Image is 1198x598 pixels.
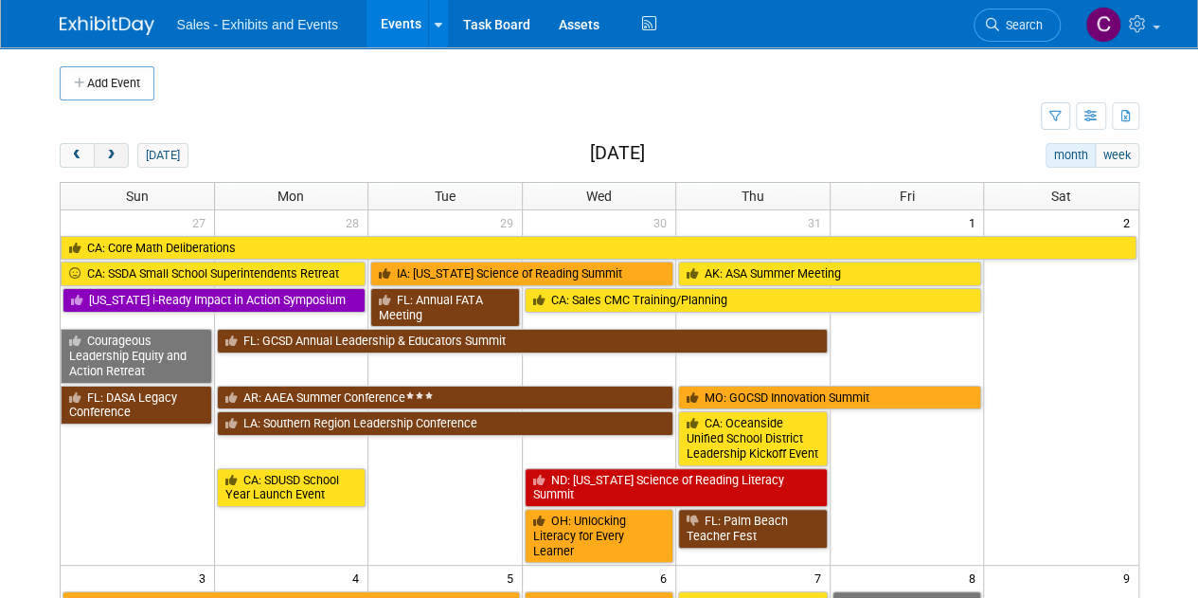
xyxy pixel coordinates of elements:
[217,329,828,353] a: FL: GCSD Annual Leadership & Educators Summit
[678,411,828,465] a: CA: Oceanside Unified School District Leadership Kickoff Event
[966,210,983,234] span: 1
[1046,143,1096,168] button: month
[1095,143,1138,168] button: week
[94,143,129,168] button: next
[966,566,983,589] span: 8
[652,210,675,234] span: 30
[61,329,212,383] a: Courageous Leadership Equity and Action Retreat
[678,386,981,410] a: MO: GOCSD Innovation Summit
[61,236,1136,261] a: CA: Core Math Deliberations
[505,566,522,589] span: 5
[586,189,612,204] span: Wed
[277,189,304,204] span: Mon
[217,386,674,410] a: AR: AAEA Summer Conference
[344,210,367,234] span: 28
[999,18,1043,32] span: Search
[190,210,214,234] span: 27
[217,411,674,436] a: LA: Southern Region Leadership Conference
[806,210,830,234] span: 31
[678,262,981,286] a: AK: ASA Summer Meeting
[525,509,674,563] a: OH: Unlocking Literacy for Every Learner
[1121,210,1138,234] span: 2
[350,566,367,589] span: 4
[370,262,673,286] a: IA: [US_STATE] Science of Reading Summit
[589,143,644,164] h2: [DATE]
[63,288,367,313] a: [US_STATE] i-Ready Impact in Action Symposium
[1085,7,1121,43] img: Christine Lurz
[974,9,1061,42] a: Search
[900,189,915,204] span: Fri
[525,288,982,313] a: CA: Sales CMC Training/Planning
[813,566,830,589] span: 7
[658,566,675,589] span: 6
[177,17,338,32] span: Sales - Exhibits and Events
[60,143,95,168] button: prev
[1051,189,1071,204] span: Sat
[435,189,456,204] span: Tue
[60,16,154,35] img: ExhibitDay
[217,468,367,507] a: CA: SDUSD School Year Launch Event
[60,66,154,100] button: Add Event
[126,189,149,204] span: Sun
[137,143,188,168] button: [DATE]
[197,566,214,589] span: 3
[498,210,522,234] span: 29
[1121,566,1138,589] span: 9
[61,386,212,425] a: FL: DASA Legacy Conference
[61,262,367,286] a: CA: SSDA Small School Superintendents Retreat
[742,189,764,204] span: Thu
[525,468,828,507] a: ND: [US_STATE] Science of Reading Literacy Summit
[678,509,828,548] a: FL: Palm Beach Teacher Fest
[370,288,520,327] a: FL: Annual FATA Meeting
